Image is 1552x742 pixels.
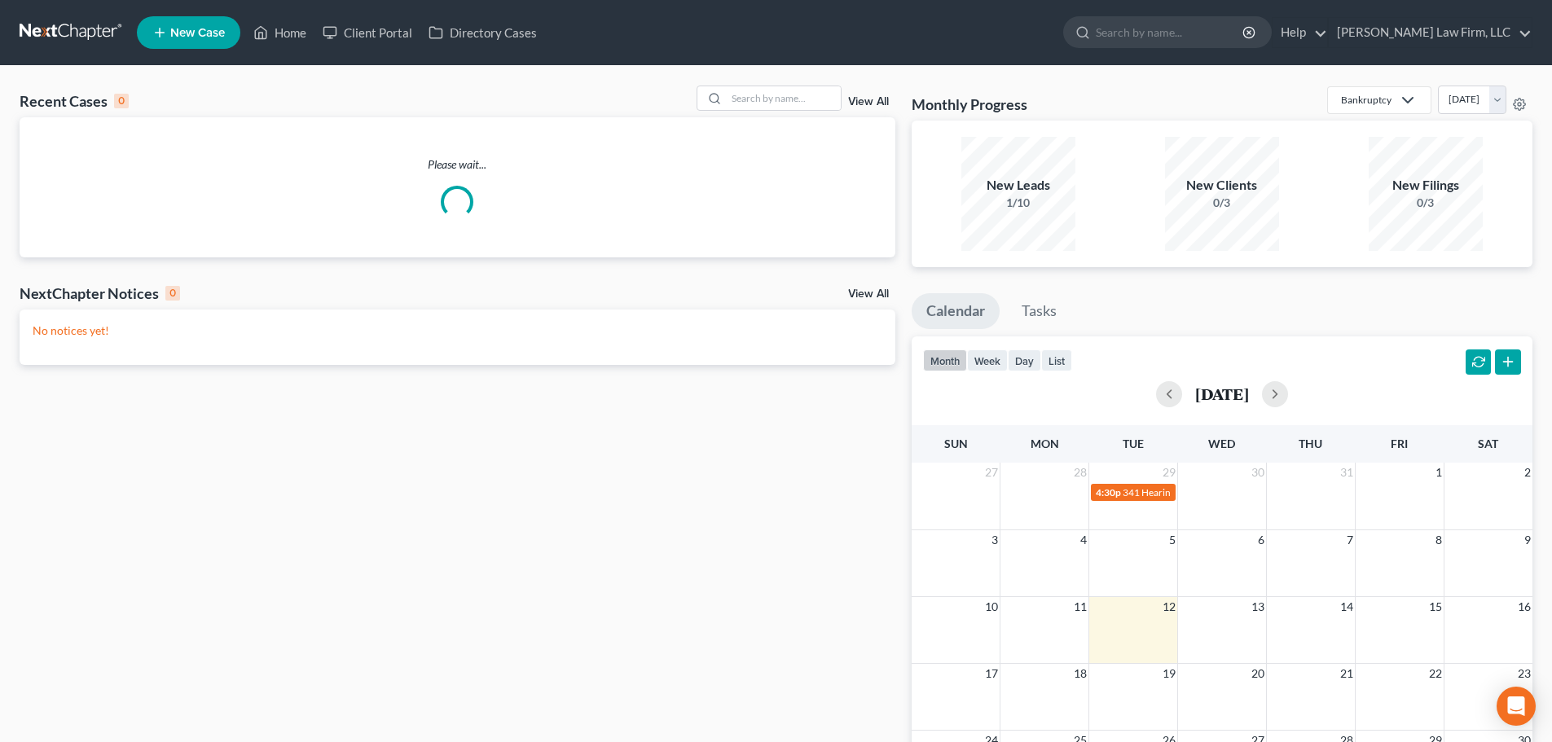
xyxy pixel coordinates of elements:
p: Please wait... [20,156,895,173]
span: 11 [1072,597,1088,617]
span: Tue [1123,437,1144,450]
span: 16 [1516,597,1532,617]
span: 4 [1079,530,1088,550]
a: View All [848,288,889,300]
input: Search by name... [727,86,841,110]
span: 5 [1167,530,1177,550]
div: 1/10 [961,195,1075,211]
button: day [1008,349,1041,371]
a: Help [1273,18,1327,47]
span: 17 [983,664,1000,683]
div: New Filings [1369,176,1483,195]
span: 4:30p [1096,486,1121,498]
div: New Clients [1165,176,1279,195]
span: 15 [1427,597,1444,617]
span: 10 [983,597,1000,617]
span: Wed [1208,437,1235,450]
span: 23 [1516,664,1532,683]
span: 13 [1250,597,1266,617]
span: 31 [1339,463,1355,482]
span: 19 [1161,664,1177,683]
a: [PERSON_NAME] Law Firm, LLC [1329,18,1532,47]
div: 0/3 [1165,195,1279,211]
a: View All [848,96,889,108]
a: Client Portal [314,18,420,47]
span: 20 [1250,664,1266,683]
span: 2 [1523,463,1532,482]
div: New Leads [961,176,1075,195]
div: Open Intercom Messenger [1497,687,1536,726]
h3: Monthly Progress [912,94,1027,114]
a: Home [245,18,314,47]
button: week [967,349,1008,371]
button: list [1041,349,1072,371]
a: Calendar [912,293,1000,329]
div: 0 [114,94,129,108]
span: 22 [1427,664,1444,683]
a: Tasks [1007,293,1071,329]
span: New Case [170,27,225,39]
button: month [923,349,967,371]
input: Search by name... [1096,17,1245,47]
span: 30 [1250,463,1266,482]
div: 0/3 [1369,195,1483,211]
div: Recent Cases [20,91,129,111]
span: Sat [1478,437,1498,450]
a: Directory Cases [420,18,545,47]
span: 28 [1072,463,1088,482]
h2: [DATE] [1195,385,1249,402]
span: 27 [983,463,1000,482]
span: Mon [1031,437,1059,450]
span: 9 [1523,530,1532,550]
div: 0 [165,286,180,301]
span: 29 [1161,463,1177,482]
p: No notices yet! [33,323,882,339]
span: 6 [1256,530,1266,550]
div: Bankruptcy [1341,93,1392,107]
div: NextChapter Notices [20,283,180,303]
span: 18 [1072,664,1088,683]
span: 1 [1434,463,1444,482]
span: Fri [1391,437,1408,450]
span: 7 [1345,530,1355,550]
span: 341 Hearing for [PERSON_NAME] [1123,486,1268,498]
span: 14 [1339,597,1355,617]
span: 12 [1161,597,1177,617]
span: 3 [990,530,1000,550]
span: 21 [1339,664,1355,683]
span: Thu [1299,437,1322,450]
span: Sun [944,437,968,450]
span: 8 [1434,530,1444,550]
